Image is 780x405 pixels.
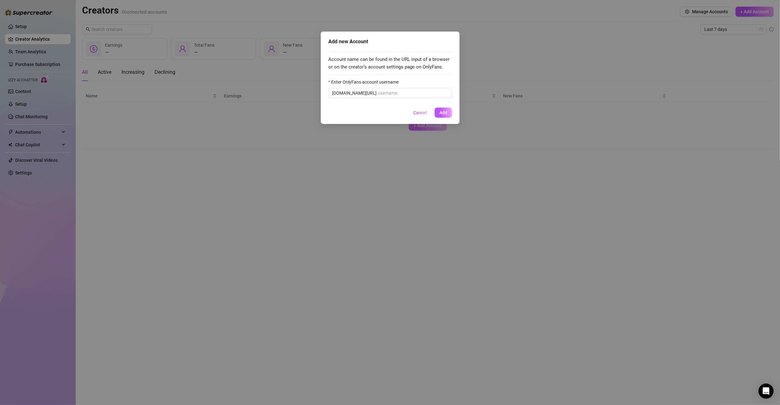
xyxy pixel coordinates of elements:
span: Cancel [413,110,427,115]
span: [DOMAIN_NAME][URL] [332,90,377,97]
span: Add [439,110,447,115]
label: Enter OnlyFans account username [328,79,403,85]
input: Enter OnlyFans account username [378,90,448,97]
span: Account name can be found in the URL input of a browser or on the creator’s account settings page... [328,56,452,71]
div: Open Intercom Messenger [759,384,774,399]
button: Add [435,108,452,118]
div: Add new Account [328,38,452,45]
button: Cancel [408,108,432,118]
